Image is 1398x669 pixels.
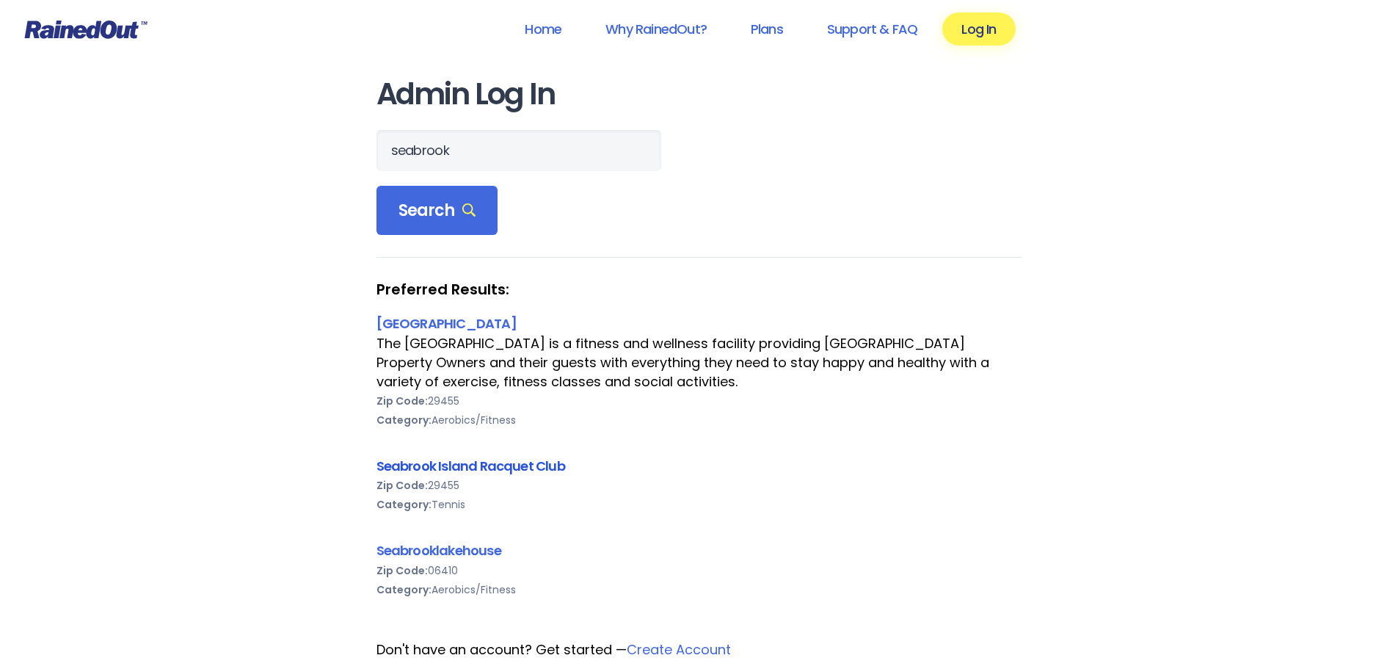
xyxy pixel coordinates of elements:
[376,541,501,560] a: Seabrooklakehouse
[376,411,1022,430] div: Aerobics/Fitness
[398,200,476,221] span: Search
[376,456,1022,476] div: Seabrook Island Racquet Club
[376,130,661,171] input: Search Orgs…
[732,12,802,46] a: Plans
[376,540,1022,560] div: Seabrooklakehouse
[376,413,432,427] b: Category:
[376,478,428,493] b: Zip Code:
[506,12,580,46] a: Home
[376,334,1022,391] div: The [GEOGRAPHIC_DATA] is a fitness and wellness facility providing [GEOGRAPHIC_DATA] Property Own...
[376,314,1022,333] div: [GEOGRAPHIC_DATA]
[376,78,1022,111] h1: Admin Log In
[376,314,517,333] a: [GEOGRAPHIC_DATA]
[376,563,428,578] b: Zip Code:
[376,186,498,236] div: Search
[376,476,1022,495] div: 29455
[586,12,726,46] a: Why RainedOut?
[376,497,432,512] b: Category:
[376,457,565,475] a: Seabrook Island Racquet Club
[627,640,731,659] a: Create Account
[376,394,428,408] b: Zip Code:
[376,580,1022,599] div: Aerobics/Fitness
[376,582,432,597] b: Category:
[376,495,1022,514] div: Tennis
[376,391,1022,411] div: 29455
[942,12,1015,46] a: Log In
[808,12,936,46] a: Support & FAQ
[376,561,1022,580] div: 06410
[376,280,1022,299] strong: Preferred Results:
